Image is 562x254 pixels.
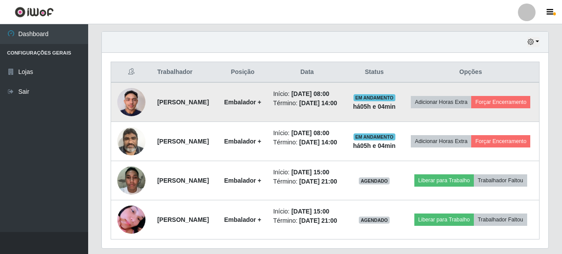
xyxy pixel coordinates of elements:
strong: há 05 h e 04 min [353,103,396,110]
img: 1754834692100.jpeg [117,83,145,121]
button: Trabalhador Faltou [474,214,527,226]
th: Posição [218,62,268,83]
time: [DATE] 14:00 [299,139,337,146]
time: [DATE] 21:00 [299,217,337,224]
li: Término: [273,99,341,108]
button: Liberar para Trabalho [414,174,474,187]
strong: [PERSON_NAME] [157,216,209,223]
li: Término: [273,177,341,186]
button: Forçar Encerramento [471,96,530,108]
li: Início: [273,89,341,99]
strong: há 05 h e 04 min [353,142,396,149]
strong: Embalador + [224,177,261,184]
button: Liberar para Trabalho [414,214,474,226]
time: [DATE] 08:00 [291,90,329,97]
li: Início: [273,168,341,177]
th: Data [268,62,346,83]
img: 1625107347864.jpeg [117,122,145,160]
span: AGENDADO [359,217,390,224]
button: Forçar Encerramento [471,135,530,147]
span: EM ANDAMENTO [354,133,395,140]
strong: Embalador + [224,216,261,223]
strong: [PERSON_NAME] [157,138,209,145]
strong: Embalador + [224,99,261,106]
span: EM ANDAMENTO [354,94,395,101]
img: 1752181822645.jpeg [117,162,145,199]
span: AGENDADO [359,177,390,184]
button: Adicionar Horas Extra [411,96,471,108]
th: Opções [402,62,540,83]
li: Término: [273,138,341,147]
li: Início: [273,207,341,216]
button: Adicionar Horas Extra [411,135,471,147]
th: Status [346,62,402,83]
li: Início: [273,129,341,138]
img: CoreUI Logo [15,7,54,18]
time: [DATE] 14:00 [299,99,337,107]
th: Trabalhador [152,62,218,83]
strong: Embalador + [224,138,261,145]
li: Término: [273,216,341,225]
strong: [PERSON_NAME] [157,99,209,106]
img: 1755087027107.jpeg [117,195,145,245]
time: [DATE] 21:00 [299,178,337,185]
time: [DATE] 15:00 [291,208,329,215]
button: Trabalhador Faltou [474,174,527,187]
strong: [PERSON_NAME] [157,177,209,184]
time: [DATE] 15:00 [291,169,329,176]
time: [DATE] 08:00 [291,129,329,136]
